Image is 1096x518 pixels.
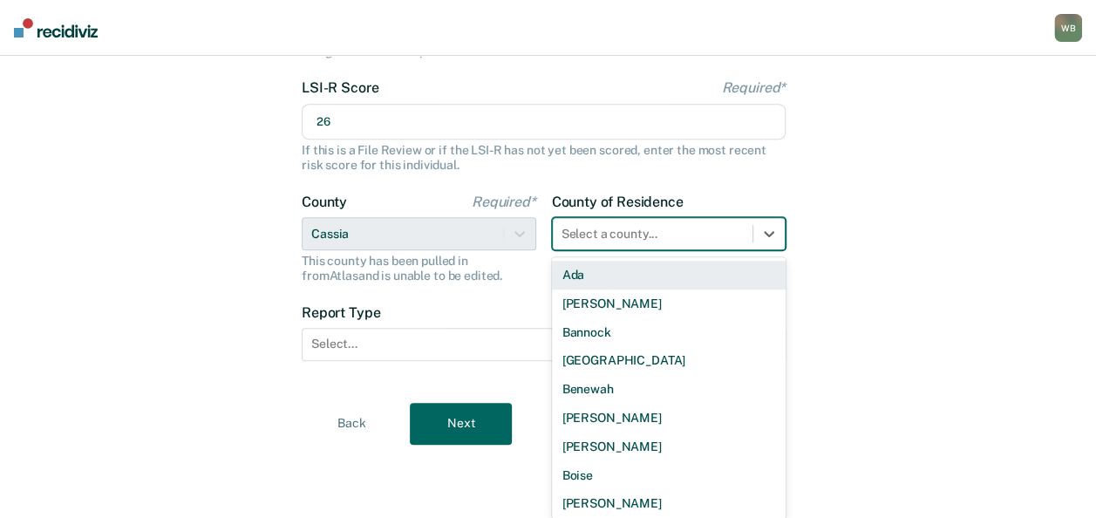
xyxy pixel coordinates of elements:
[552,489,786,518] div: [PERSON_NAME]
[552,375,786,404] div: Benewah
[1054,14,1082,42] button: WB
[302,304,786,321] label: Report Type
[302,79,786,96] label: LSI-R Score
[721,79,786,96] span: Required*
[302,254,536,283] div: This county has been pulled in from Atlas and is unable to be edited.
[552,433,786,461] div: [PERSON_NAME]
[1054,14,1082,42] div: W B
[301,403,403,445] button: Back
[552,461,786,490] div: Boise
[14,18,98,37] img: Recidiviz
[552,404,786,433] div: [PERSON_NAME]
[552,194,786,210] label: County of Residence
[302,194,536,210] label: County
[410,403,512,445] button: Next
[552,318,786,347] div: Bannock
[302,143,786,173] div: If this is a File Review or if the LSI-R has not yet been scored, enter the most recent risk scor...
[552,346,786,375] div: [GEOGRAPHIC_DATA]
[552,290,786,318] div: [PERSON_NAME]
[472,194,536,210] span: Required*
[552,261,786,290] div: Ada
